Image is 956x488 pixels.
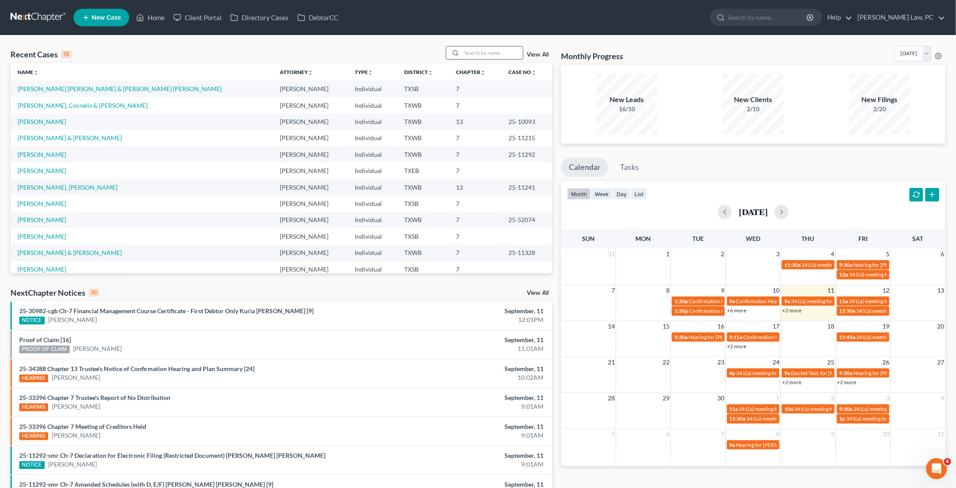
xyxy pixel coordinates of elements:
a: Nameunfold_more [18,69,39,75]
td: 7 [449,195,501,212]
td: Individual [348,228,398,244]
a: Directory Cases [226,10,293,25]
span: 31 [607,249,616,259]
td: 7 [449,228,501,244]
span: 1:30p [674,308,688,314]
a: DebtorCC [293,10,342,25]
span: 4 [940,393,945,403]
a: Calendar [561,158,608,177]
td: TXSB [398,228,449,244]
span: 11:45a [840,334,856,340]
td: TXSB [398,195,449,212]
a: Districtunfold_more [405,69,434,75]
td: 13 [449,113,501,130]
span: 3 [885,393,890,403]
span: 19 [882,321,890,332]
div: NOTICE [19,317,45,325]
a: +6 more [727,307,747,314]
span: 9a [730,298,735,304]
td: [PERSON_NAME] [273,146,348,163]
button: week [591,188,613,200]
span: 341(a) meeting for [PERSON_NAME] [737,370,821,376]
button: month [567,188,591,200]
td: 7 [449,130,501,146]
div: NextChapter Notices [11,287,99,298]
a: [PERSON_NAME] Law, PC [853,10,945,25]
div: New Clients [723,95,784,105]
span: Thu [802,235,815,242]
td: Individual [348,113,398,130]
span: 341(a) meeting for [PERSON_NAME] [801,262,886,268]
span: 9:15a [730,334,743,340]
span: Fri [858,235,868,242]
td: TXWB [398,113,449,130]
td: Individual [348,97,398,113]
td: TXSB [398,81,449,97]
span: 28 [607,393,616,403]
td: 13 [449,179,501,195]
span: Wed [746,235,761,242]
span: 1p [840,415,846,422]
td: Individual [348,261,398,277]
span: 8 [665,285,670,296]
span: Hearing for [PERSON_NAME] [854,370,922,376]
span: 16 [717,321,726,332]
span: 12p [840,271,849,278]
td: TXWB [398,179,449,195]
div: September, 11 [374,422,543,431]
span: 9a [784,298,790,304]
span: 25 [827,357,836,368]
a: [PERSON_NAME] [18,265,66,273]
div: September, 11 [374,364,543,373]
td: [PERSON_NAME] [273,212,348,228]
td: 25-11215 [502,130,552,146]
td: 7 [449,245,501,261]
td: TXWB [398,97,449,113]
span: 10 [882,429,890,439]
span: 11:30a [784,262,801,268]
a: View All [527,52,549,58]
a: Case Nounfold_more [509,69,537,75]
td: 25-10093 [502,113,552,130]
a: 25-33396 Chapter 7 Trustee's Report of No Distribution [19,394,170,401]
a: View All [527,290,549,296]
span: 3 [775,249,780,259]
a: [PERSON_NAME] [18,200,66,207]
a: Client Portal [169,10,226,25]
td: [PERSON_NAME] [273,97,348,113]
td: Individual [348,179,398,195]
span: 11a [840,298,848,304]
a: [PERSON_NAME] [18,216,66,223]
a: Typeunfold_more [355,69,374,75]
a: [PERSON_NAME] [18,151,66,158]
i: unfold_more [33,70,39,75]
div: HEARING [19,403,48,411]
span: 30 [717,393,726,403]
a: +2 more [782,379,801,385]
a: 25-11292-smr Ch-7 Amended Schedules (with D, E/F) [PERSON_NAME] [PERSON_NAME] [9] [19,481,273,488]
a: 25-34388 Chapter 13 Trustee's Notice of Confirmation Hearing and Plan Summary [24] [19,365,254,372]
input: Search by name... [462,46,523,59]
a: [PERSON_NAME] [73,344,122,353]
td: 7 [449,212,501,228]
a: 25-11292-smr Ch-7 Declaration for Electronic Filing (Restricted Document) [PERSON_NAME] [PERSON_N... [19,452,325,459]
div: NOTICE [19,461,45,469]
td: 7 [449,97,501,113]
span: 1 [665,249,670,259]
span: 2 [830,393,836,403]
td: 25-11292 [502,146,552,163]
div: September, 11 [374,307,543,315]
a: [PERSON_NAME] [48,460,97,469]
td: Individual [348,81,398,97]
a: [PERSON_NAME] & [PERSON_NAME] [18,249,122,256]
span: Confirmation Hearing for [PERSON_NAME] [736,298,836,304]
span: 17 [772,321,780,332]
td: 7 [449,81,501,97]
span: 13 [937,285,945,296]
span: 10a [784,406,793,412]
span: 8 [775,429,780,439]
span: 11:30a [840,308,856,314]
a: Proof of Claim [16] [19,336,71,343]
td: [PERSON_NAME] [273,261,348,277]
a: [PERSON_NAME] [52,431,100,440]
